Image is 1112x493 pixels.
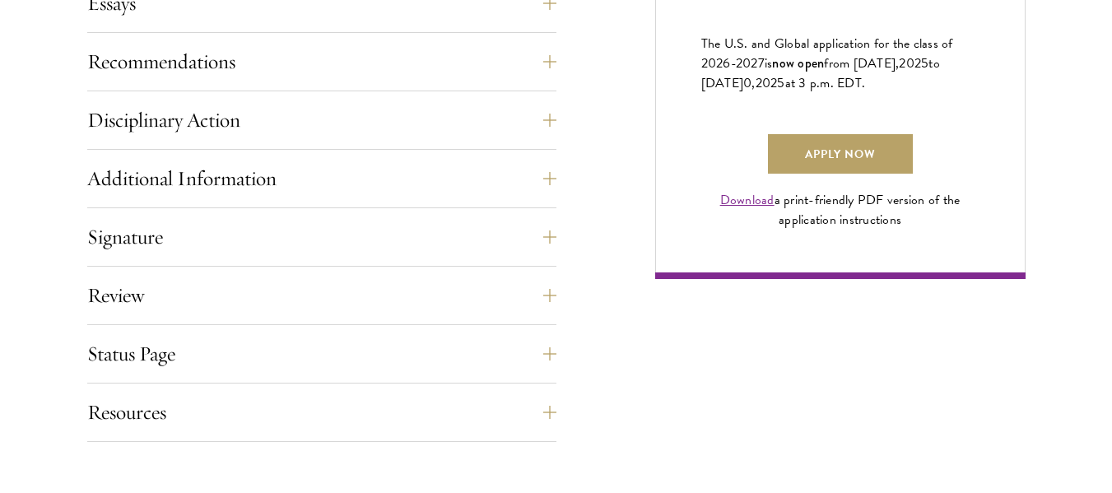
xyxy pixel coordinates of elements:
span: from [DATE], [824,53,899,73]
span: at 3 p.m. EDT. [785,73,866,93]
button: Review [87,276,556,315]
span: 5 [777,73,784,93]
span: to [DATE] [701,53,940,93]
button: Signature [87,217,556,257]
span: -202 [731,53,758,73]
div: a print-friendly PDF version of the application instructions [701,190,979,230]
span: , [751,73,755,93]
span: is [765,53,773,73]
button: Recommendations [87,42,556,81]
span: 0 [743,73,751,93]
a: Apply Now [768,134,913,174]
span: 6 [723,53,730,73]
span: 202 [899,53,921,73]
button: Disciplinary Action [87,100,556,140]
span: 202 [756,73,778,93]
span: now open [772,53,824,72]
span: 5 [921,53,928,73]
button: Resources [87,393,556,432]
span: The U.S. and Global application for the class of 202 [701,34,953,73]
a: Download [720,190,775,210]
button: Status Page [87,334,556,374]
span: 7 [758,53,765,73]
button: Additional Information [87,159,556,198]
